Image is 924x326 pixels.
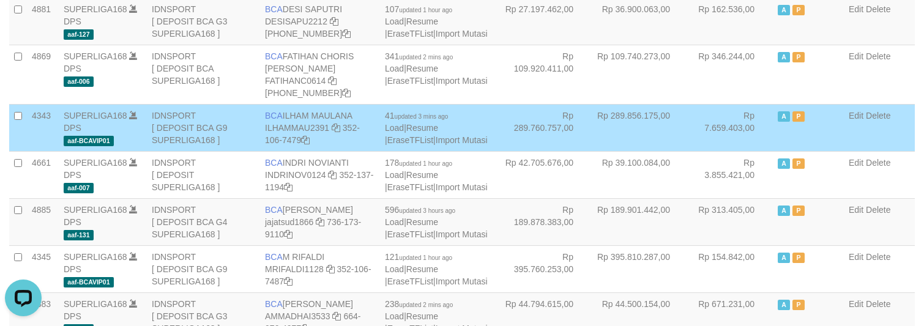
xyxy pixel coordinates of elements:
a: Resume [406,123,438,133]
a: Load [385,311,404,321]
a: Copy 4062281727 to clipboard [342,88,351,98]
a: jajatsud1866 [265,217,313,227]
span: updated 1 hour ago [399,254,452,261]
span: 107 [385,4,452,14]
span: | | | [385,111,488,145]
span: Paused [792,300,805,310]
a: Resume [406,311,438,321]
td: M RIFALDI 352-106-7487 [260,245,380,292]
a: Resume [406,17,438,26]
a: Import Mutasi [436,229,488,239]
a: Import Mutasi [436,29,488,39]
td: IDNSPORT [ DEPOSIT BCA SUPERLIGA168 ] [147,45,260,104]
span: BCA [265,252,283,262]
a: Delete [866,4,890,14]
span: aaf-BCAVIP01 [64,277,114,287]
td: DPS [59,151,147,198]
a: Import Mutasi [436,276,488,286]
span: aaf-127 [64,29,94,40]
span: Active [778,52,790,62]
span: Paused [792,158,805,169]
a: SUPERLIGA168 [64,299,127,309]
span: BCA [265,299,283,309]
span: 178 [385,158,452,168]
td: Rp 3.855.421,00 [688,151,773,198]
span: 238 [385,299,453,309]
td: Rp 154.842,00 [688,245,773,292]
a: Load [385,170,404,180]
a: Copy 3521067487 to clipboard [284,276,292,286]
span: BCA [265,4,283,14]
a: EraseTFList [387,182,433,192]
span: | | | [385,252,488,286]
a: Import Mutasi [436,76,488,86]
span: BCA [265,205,283,215]
span: Active [778,300,790,310]
td: IDNSPORT [ DEPOSIT BCA G9 SUPERLIGA168 ] [147,104,260,151]
a: Load [385,217,404,227]
span: updated 3 mins ago [395,113,449,120]
a: Edit [849,158,863,168]
span: aaf-131 [64,230,94,240]
span: Paused [792,253,805,263]
a: Load [385,264,404,274]
span: Paused [792,206,805,216]
td: Rp 7.659.403,00 [688,104,773,151]
span: 596 [385,205,455,215]
a: Edit [849,299,863,309]
a: EraseTFList [387,76,433,86]
span: aaf-BCAVIP01 [64,136,114,146]
td: Rp 109.920.411,00 [496,45,592,104]
span: Active [778,158,790,169]
span: | | | [385,4,488,39]
a: Edit [849,51,863,61]
a: Load [385,64,404,73]
a: ILHAMMAU2391 [265,123,329,133]
a: Delete [866,252,890,262]
a: SUPERLIGA168 [64,4,127,14]
span: BCA [265,111,283,120]
span: Paused [792,111,805,122]
a: EraseTFList [387,276,433,286]
td: IDNSPORT [ DEPOSIT BCA G9 SUPERLIGA168 ] [147,245,260,292]
a: SUPERLIGA168 [64,205,127,215]
td: DPS [59,198,147,245]
a: SUPERLIGA168 [64,51,127,61]
span: aaf-006 [64,76,94,87]
a: Delete [866,299,890,309]
td: 4345 [27,245,59,292]
a: MRIFALDI1128 [265,264,324,274]
span: 121 [385,252,452,262]
td: IDNSPORT [ DEPOSIT SUPERLIGA168 ] [147,151,260,198]
a: Copy jajatsud1866 to clipboard [316,217,324,227]
a: Edit [849,111,863,120]
td: Rp 395.810.287,00 [592,245,688,292]
a: SUPERLIGA168 [64,252,127,262]
td: [PERSON_NAME] 736-173-9110 [260,198,380,245]
a: Delete [866,111,890,120]
span: BCA [265,158,283,168]
span: updated 2 mins ago [399,54,453,61]
a: Edit [849,4,863,14]
a: Resume [406,217,438,227]
span: BCA [265,51,283,61]
td: IDNSPORT [ DEPOSIT BCA G4 SUPERLIGA168 ] [147,198,260,245]
button: Open LiveChat chat widget [5,5,42,42]
a: Resume [406,170,438,180]
td: 4343 [27,104,59,151]
td: Rp 42.705.676,00 [496,151,592,198]
a: Copy 4062280453 to clipboard [342,29,351,39]
td: 4661 [27,151,59,198]
td: Rp 189.901.442,00 [592,198,688,245]
a: Import Mutasi [436,135,488,145]
a: Delete [866,51,890,61]
a: Copy AMMADHAI3533 to clipboard [332,311,341,321]
a: EraseTFList [387,29,433,39]
a: EraseTFList [387,135,433,145]
a: Edit [849,252,863,262]
a: Edit [849,205,863,215]
td: DPS [59,45,147,104]
a: Copy FATIHANC0614 to clipboard [328,76,337,86]
a: AMMADHAI3533 [265,311,330,321]
a: Copy INDRINOV0124 to clipboard [328,170,337,180]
